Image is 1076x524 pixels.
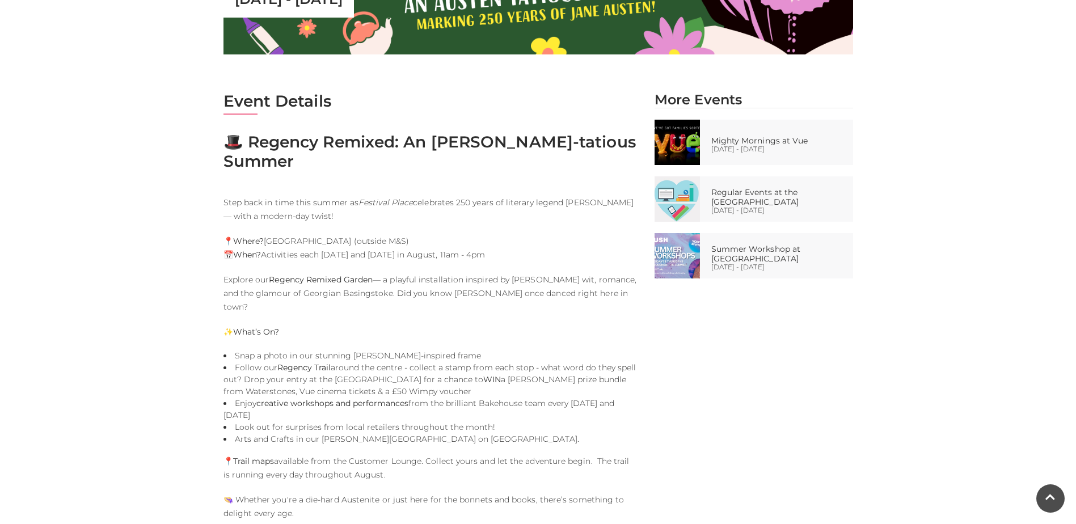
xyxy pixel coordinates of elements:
[223,421,638,433] li: Look out for surprises from local retailers throughout the month!
[711,146,820,153] p: [DATE] - [DATE]
[223,433,638,445] li: Arts and Crafts in our [PERSON_NAME][GEOGRAPHIC_DATA] on [GEOGRAPHIC_DATA].
[233,456,275,466] strong: Trail maps
[483,374,501,384] strong: WIN
[223,325,638,339] p: ✨
[233,250,261,260] strong: When?
[711,188,850,207] p: Regular Events at the [GEOGRAPHIC_DATA]
[646,120,862,165] a: Mighty Mornings at Vue [DATE] - [DATE]
[223,273,638,314] p: Explore our — a playful installation inspired by [PERSON_NAME] wit, romance, and the glamour of G...
[223,196,638,223] p: Step back in time this summer as celebrates 250 years of literary legend [PERSON_NAME] — with a m...
[711,244,850,264] p: Summer Workshop at [GEOGRAPHIC_DATA]
[223,398,638,421] li: Enjoy from the brilliant Bakehouse team every [DATE] and [DATE]
[223,454,638,481] p: 📍 available from the Customer Lounge. Collect yours and let the adventure begin. The trail is run...
[646,176,862,222] a: Regular Events at the [GEOGRAPHIC_DATA] [DATE] - [DATE]
[269,274,373,285] strong: Regency Remixed Garden
[223,362,638,398] li: Follow our around the centre - collect a stamp from each stop - what word do they spell out? Drop...
[358,197,413,208] em: Festival Place
[223,234,638,261] p: 📍 [GEOGRAPHIC_DATA] (outside M&S) 📅 Activities each [DATE] and [DATE] in August, 11am - 4pm
[233,327,280,337] strong: What’s On?
[223,132,638,171] h2: 🎩 Regency Remixed: An [PERSON_NAME]-tatious Summer
[711,264,850,271] p: [DATE] - [DATE]
[223,350,638,362] li: Snap a photo in our stunning [PERSON_NAME]-inspired frame
[277,362,331,373] strong: Regency Trail
[223,493,638,520] p: 👒 Whether you're a die-hard Austenite or just here for the bonnets and books, there’s something t...
[646,233,862,278] a: Summer Workshop at [GEOGRAPHIC_DATA] [DATE] - [DATE]
[711,207,850,214] p: [DATE] - [DATE]
[655,91,853,108] h2: More Events
[711,136,820,146] p: Mighty Mornings at Vue
[223,91,638,111] h2: Event Details
[233,236,264,246] strong: Where?
[256,398,408,408] strong: creative workshops and performances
